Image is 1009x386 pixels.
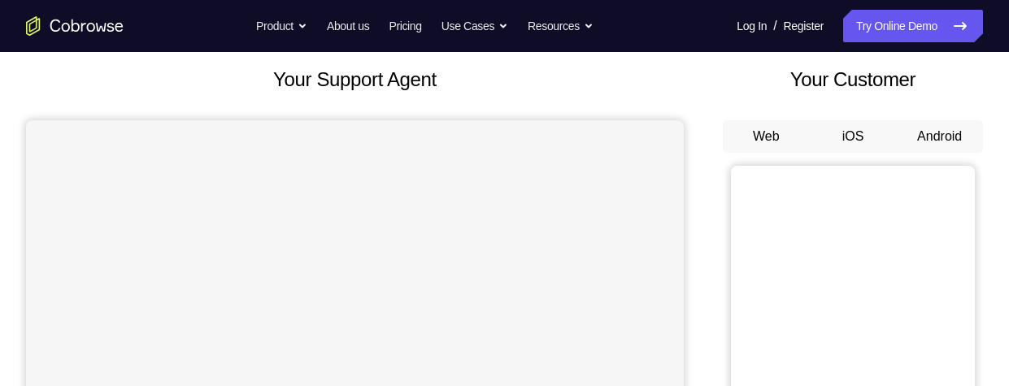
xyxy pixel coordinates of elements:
button: Resources [528,10,594,42]
button: Product [256,10,307,42]
a: About us [327,10,369,42]
h2: Your Support Agent [26,65,684,94]
a: Log In [737,10,767,42]
button: Use Cases [441,10,508,42]
h2: Your Customer [723,65,983,94]
button: Web [723,120,810,153]
a: Pricing [389,10,421,42]
button: iOS [810,120,897,153]
a: Register [784,10,824,42]
a: Try Online Demo [843,10,983,42]
a: Go to the home page [26,16,124,36]
button: Android [896,120,983,153]
span: / [773,16,776,36]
